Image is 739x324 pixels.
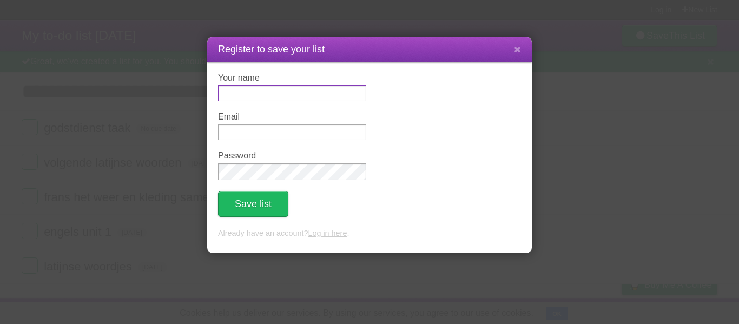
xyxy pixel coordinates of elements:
label: Your name [218,73,366,83]
h1: Register to save your list [218,42,521,57]
p: Already have an account? . [218,228,521,240]
button: Save list [218,191,288,217]
label: Password [218,151,366,161]
a: Log in here [308,229,347,237]
label: Email [218,112,366,122]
